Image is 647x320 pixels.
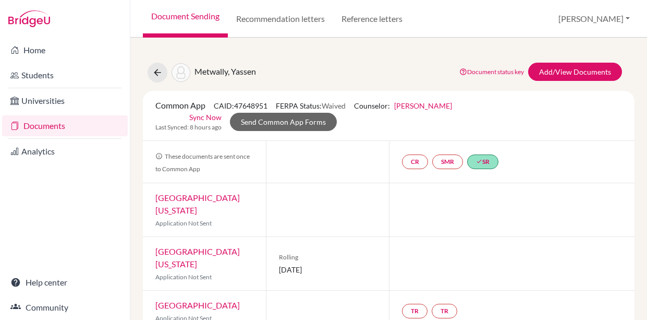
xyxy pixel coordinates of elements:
[155,219,212,227] span: Application Not Sent
[155,300,240,310] a: [GEOGRAPHIC_DATA]
[276,101,346,110] span: FERPA Status:
[459,68,524,76] a: Document status key
[2,115,128,136] a: Documents
[2,297,128,318] a: Community
[322,101,346,110] span: Waived
[2,90,128,111] a: Universities
[279,264,376,275] span: [DATE]
[476,158,482,164] i: done
[214,101,267,110] span: CAID: 47648951
[155,123,222,132] span: Last Synced: 8 hours ago
[402,304,428,318] a: TR
[279,253,376,262] span: Rolling
[155,100,205,110] span: Common App
[2,272,128,293] a: Help center
[8,10,50,27] img: Bridge-U
[528,63,622,81] a: Add/View Documents
[394,101,452,110] a: [PERSON_NAME]
[155,193,240,215] a: [GEOGRAPHIC_DATA][US_STATE]
[467,155,498,169] a: doneSR
[194,66,256,76] span: Metwally, Yassen
[189,112,222,123] a: Sync Now
[2,65,128,86] a: Students
[155,273,212,281] span: Application Not Sent
[354,101,452,110] span: Counselor:
[402,155,428,169] a: CR
[2,141,128,162] a: Analytics
[432,155,463,169] a: SMR
[155,152,250,173] span: These documents are sent once to Common App
[155,246,240,269] a: [GEOGRAPHIC_DATA][US_STATE]
[230,113,337,131] a: Send Common App Forms
[432,304,457,318] a: TR
[554,9,634,29] button: [PERSON_NAME]
[2,40,128,61] a: Home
